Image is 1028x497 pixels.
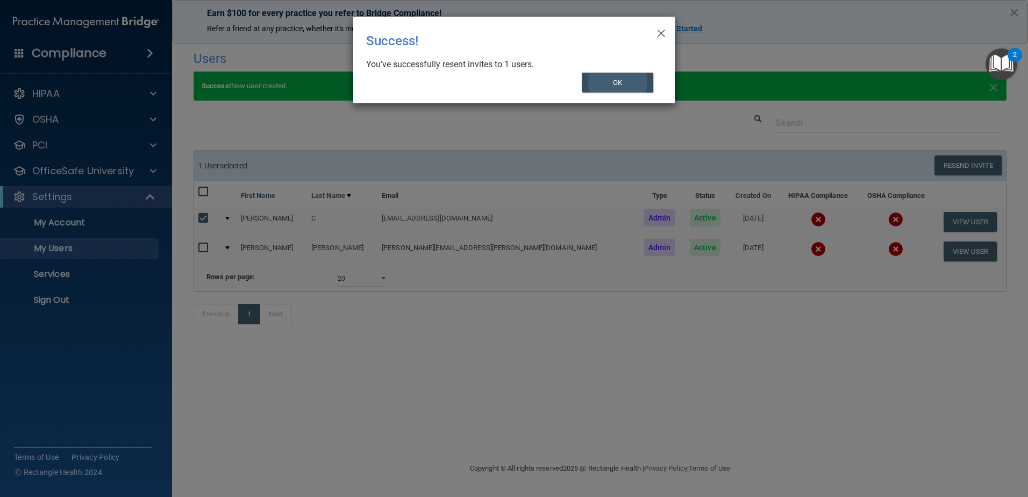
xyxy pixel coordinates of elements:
div: 2 [1013,55,1017,69]
span: × [656,21,666,42]
div: You’ve successfully resent invites to 1 users. [366,59,653,70]
div: Success! [366,25,618,56]
button: Open Resource Center, 2 new notifications [986,48,1017,80]
button: OK [582,73,654,93]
